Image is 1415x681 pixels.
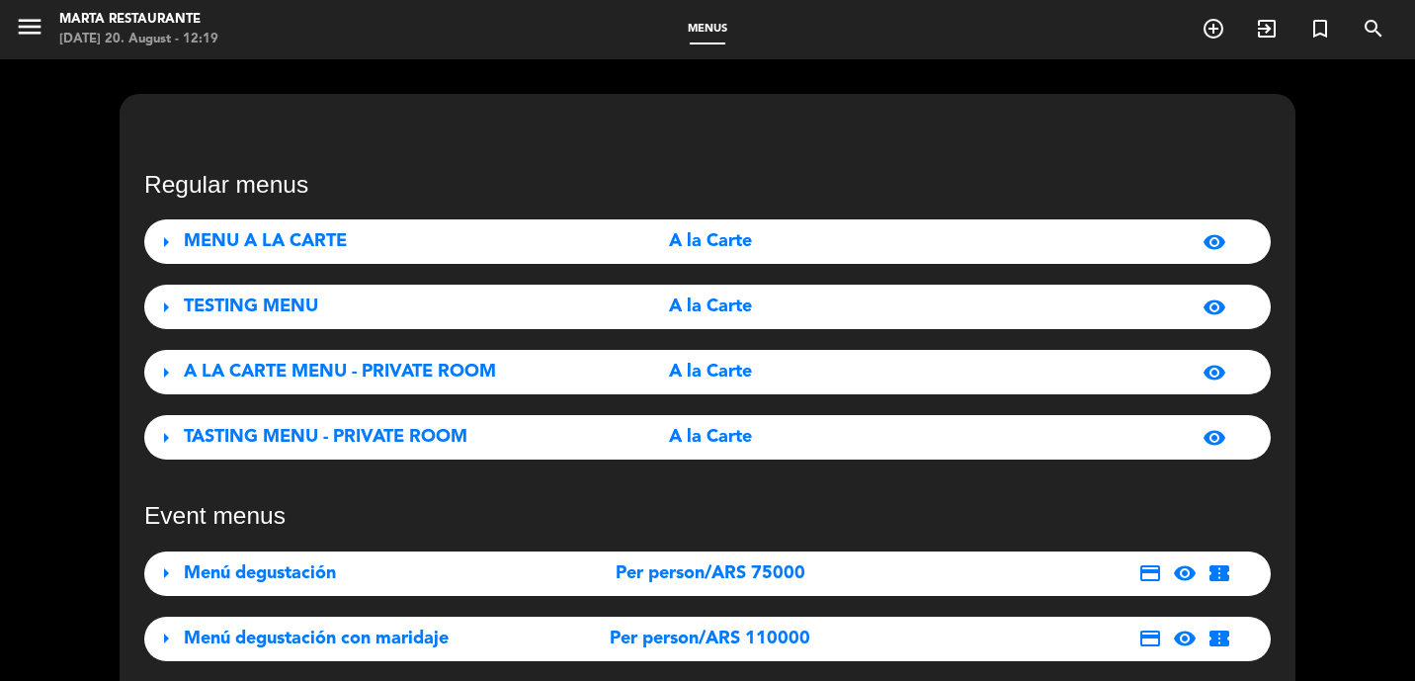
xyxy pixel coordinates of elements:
span: MENU A LA CARTE [184,232,347,250]
span: arrow_right [154,230,178,254]
span: arrow_right [154,426,178,450]
i: search [1362,17,1385,41]
button: menu [15,12,44,48]
span: arrow_right [154,296,178,319]
span: A LA CARTE MENU - PRIVATE ROOM [184,363,496,381]
span: Per person/ARS 110000 [610,625,810,653]
span: confirmation_number [1207,561,1231,585]
i: exit_to_app [1255,17,1279,41]
i: turned_in_not [1308,17,1332,41]
span: visibility [1173,627,1197,650]
h3: Event menus [144,501,1271,530]
span: arrow_right [154,361,178,384]
i: menu [15,12,44,42]
span: TESTING MENU [184,298,318,315]
span: A la Carte [669,358,752,386]
span: Menus [678,24,737,35]
span: credit_card [1138,627,1162,650]
span: Per person/ARS 75000 [616,559,805,588]
span: visibility [1203,230,1226,254]
span: confirmation_number [1207,627,1231,650]
div: [DATE] 20. August - 12:19 [59,30,218,49]
span: credit_card [1138,561,1162,585]
span: TASTING MENU - PRIVATE ROOM [184,428,467,446]
span: A la Carte [669,227,752,256]
span: arrow_right [154,627,178,650]
span: visibility [1203,296,1226,319]
span: visibility [1203,361,1226,384]
span: arrow_right [154,561,178,585]
span: A la Carte [669,293,752,321]
span: visibility [1203,426,1226,450]
span: Menú degustación [184,564,336,582]
span: A la Carte [669,423,752,452]
i: add_circle_outline [1202,17,1225,41]
span: visibility [1173,561,1197,585]
span: Menú degustación con maridaje [184,630,449,647]
h3: Regular menus [144,170,1271,199]
div: Marta Restaurante [59,10,218,30]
